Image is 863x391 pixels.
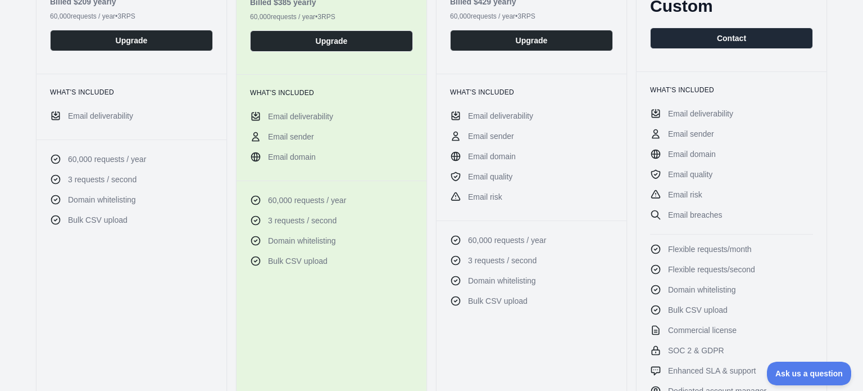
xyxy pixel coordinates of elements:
[468,191,502,203] span: Email risk
[268,215,337,226] span: 3 requests / second
[468,235,546,246] span: 60,000 requests / year
[268,235,336,246] span: Domain whitelisting
[668,209,723,221] span: Email breaches
[668,189,702,200] span: Email risk
[268,195,346,206] span: 60,000 requests / year
[767,362,852,385] iframe: Toggle Customer Support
